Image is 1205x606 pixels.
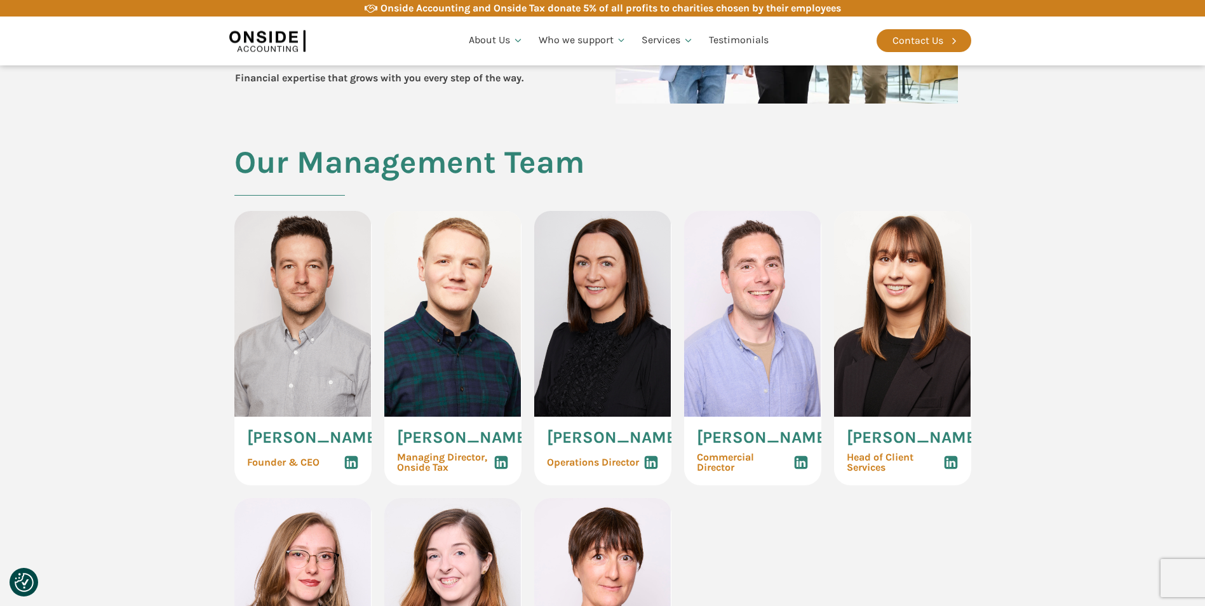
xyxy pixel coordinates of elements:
span: [PERSON_NAME] [247,429,382,446]
span: Operations Director [547,457,639,468]
a: About Us [461,19,531,62]
a: Testimonials [701,19,776,62]
span: Founder & CEO [247,457,320,468]
a: Contact Us [877,29,971,52]
a: Services [634,19,701,62]
img: Onside Accounting [229,26,306,55]
div: Contact Us [892,32,943,49]
span: Managing Director, Onside Tax [397,452,487,473]
a: Who we support [531,19,635,62]
span: [PERSON_NAME] [547,429,682,446]
span: [PERSON_NAME] [697,429,831,446]
span: [PERSON_NAME] [397,429,532,446]
img: Revisit consent button [15,573,34,592]
button: Consent Preferences [15,573,34,592]
span: [PERSON_NAME] [847,429,981,446]
span: Head of Client Services [847,452,943,473]
span: Commercial Director [697,452,793,473]
b: Financial expertise that grows with you every step of the way. [235,72,523,84]
h2: Our Management Team [234,145,584,211]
